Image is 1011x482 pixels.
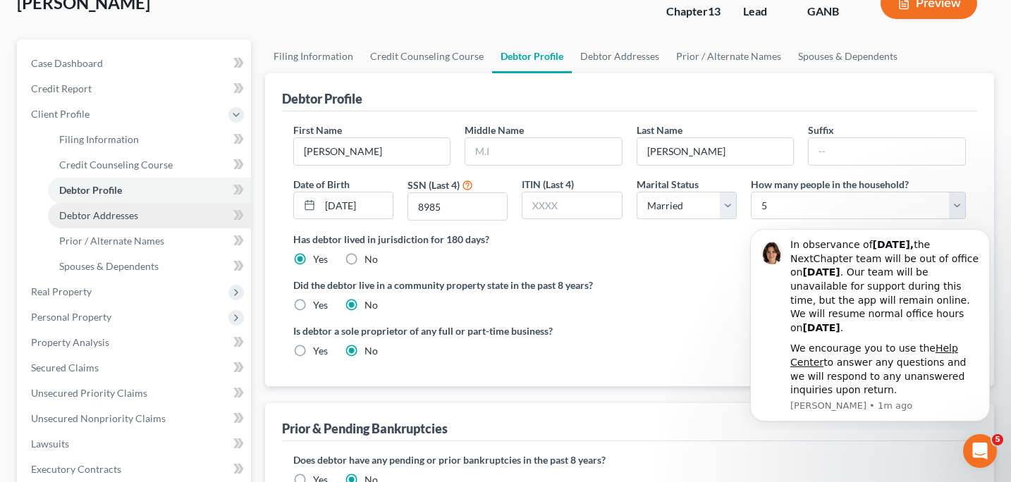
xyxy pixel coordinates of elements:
input: XXXX [522,192,621,219]
a: Property Analysis [20,330,251,355]
a: Spouses & Dependents [48,254,251,279]
span: Debtor Addresses [59,209,138,221]
a: Debtor Addresses [572,39,668,73]
span: 13 [708,4,721,18]
span: Lawsuits [31,438,69,450]
a: Spouses & Dependents [790,39,906,73]
a: Case Dashboard [20,51,251,76]
a: Prior / Alternate Names [48,228,251,254]
input: -- [294,138,451,165]
label: ITIN (Last 4) [522,177,574,192]
label: No [364,298,378,312]
a: Secured Claims [20,355,251,381]
label: Yes [313,344,328,358]
a: Debtor Profile [492,39,572,73]
label: SSN (Last 4) [408,178,460,192]
label: First Name [293,123,342,137]
label: Yes [313,298,328,312]
a: Lawsuits [20,431,251,457]
label: No [364,344,378,358]
div: Lead [743,4,785,20]
span: 5 [992,434,1003,445]
input: XXXX [408,193,507,220]
span: Case Dashboard [31,57,103,69]
a: Debtor Profile [48,178,251,203]
label: Is debtor a sole proprietor of any full or part-time business? [293,323,623,338]
div: Chapter [666,4,721,20]
span: Prior / Alternate Names [59,235,164,247]
iframe: Intercom live chat [963,434,997,468]
label: Suffix [808,123,834,137]
input: -- [637,138,794,165]
a: Debtor Addresses [48,203,251,228]
label: Yes [313,252,328,266]
span: Unsecured Nonpriority Claims [31,412,166,424]
span: Credit Counseling Course [59,159,173,171]
label: Does debtor have any pending or prior bankruptcies in the past 8 years? [293,452,967,467]
span: Property Analysis [31,336,109,348]
a: Prior / Alternate Names [668,39,790,73]
label: Last Name [637,123,682,137]
a: Executory Contracts [20,457,251,482]
label: Middle Name [465,123,524,137]
span: Personal Property [31,311,111,323]
span: Unsecured Priority Claims [31,387,147,399]
a: Credit Counseling Course [48,152,251,178]
label: Has debtor lived in jurisdiction for 180 days? [293,232,967,247]
iframe: Intercom notifications message [729,216,1011,430]
label: Date of Birth [293,177,350,192]
span: Client Profile [31,108,90,120]
input: -- [809,138,965,165]
span: Executory Contracts [31,463,121,475]
span: Secured Claims [31,361,99,373]
div: Debtor Profile [282,90,362,107]
label: No [364,252,378,266]
span: Real Property [31,285,92,297]
a: Credit Counseling Course [362,39,492,73]
a: Filing Information [48,127,251,152]
div: Prior & Pending Bankruptcies [282,420,448,437]
div: GANB [807,4,858,20]
a: Unsecured Priority Claims [20,381,251,406]
span: Credit Report [31,82,92,94]
label: Did the debtor live in a community property state in the past 8 years? [293,278,967,292]
input: M.I [465,138,622,165]
span: Spouses & Dependents [59,260,159,272]
a: Unsecured Nonpriority Claims [20,406,251,431]
label: How many people in the household? [751,177,909,192]
input: MM/DD/YYYY [320,192,393,219]
span: Filing Information [59,133,139,145]
a: Credit Report [20,76,251,101]
label: Marital Status [637,177,699,192]
span: Debtor Profile [59,184,122,196]
a: Filing Information [265,39,362,73]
